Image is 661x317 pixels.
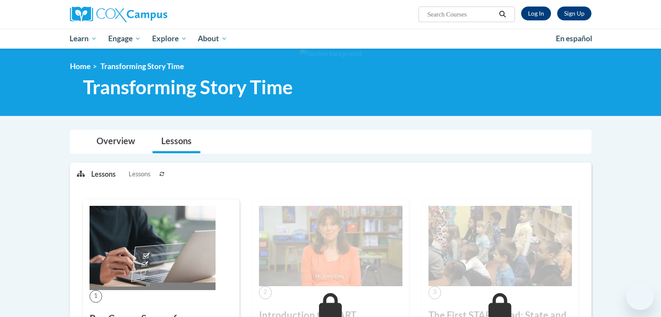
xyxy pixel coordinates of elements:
img: Course Image [428,206,572,287]
span: En español [556,34,592,43]
span: 2 [259,286,272,299]
span: Learn [70,33,97,44]
span: Engage [108,33,141,44]
img: Cox Campus [70,7,167,22]
img: Course Image [259,206,402,287]
img: Course Image [90,206,216,290]
div: Main menu [57,29,605,49]
span: Transforming Story Time [83,76,293,99]
span: Explore [152,33,187,44]
a: Learn [64,29,103,49]
a: Engage [103,29,146,49]
a: About [192,29,233,49]
span: Transforming Story Time [100,62,184,71]
a: Explore [146,29,193,49]
input: Search Courses [426,9,496,20]
a: Overview [88,130,144,153]
p: Lessons [91,169,116,179]
span: Lessons [129,169,150,179]
a: Log In [521,7,551,20]
img: Section background [300,49,362,59]
span: About [198,33,227,44]
a: En español [550,30,598,48]
a: Lessons [153,130,200,153]
a: Register [557,7,591,20]
a: Cox Campus [70,7,235,22]
span: 1 [90,290,102,303]
a: Home [70,62,90,71]
span: 3 [428,286,441,299]
iframe: Button to launch messaging window [626,282,654,310]
button: Search [496,9,509,20]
